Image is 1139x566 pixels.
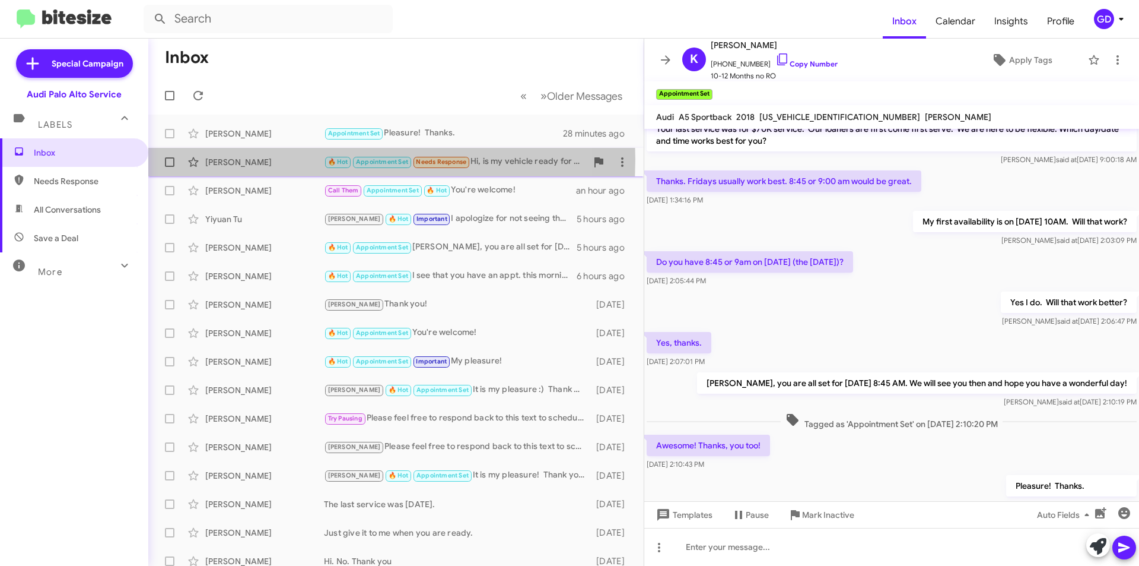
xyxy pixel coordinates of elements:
div: [PERSON_NAME] [205,413,324,425]
small: Appointment Set [656,89,712,100]
div: an hour ago [576,185,634,197]
button: Next [533,84,629,108]
button: Auto Fields [1027,504,1103,526]
span: Appointment Set [356,158,408,166]
a: Insights [985,4,1038,39]
span: Important [416,358,447,365]
div: Please feel free to respond back to this text to schedule or call us at [PHONE_NUMBER] when you a... [324,440,590,454]
p: Thanks. Fridays usually work best. 8:45 or 9:00 am would be great. [647,170,921,192]
span: 🔥 Hot [328,158,348,166]
div: [DATE] [590,356,634,368]
button: Apply Tags [960,49,1082,71]
span: Important [416,215,447,223]
span: Apply Tags [1009,49,1052,71]
span: [PERSON_NAME] [DATE] 2:06:47 PM [1002,317,1137,325]
span: 🔥 Hot [328,329,348,337]
span: [PERSON_NAME] [925,112,991,122]
div: [DATE] [590,327,634,339]
span: [DATE] 1:34:16 PM [647,195,703,204]
div: Thank you! [324,298,590,311]
div: [PERSON_NAME] [205,527,324,539]
div: 6 hours ago [577,270,634,282]
span: A5 Sportback [679,112,731,122]
span: Auto Fields [1037,504,1094,526]
div: [DATE] [590,441,634,453]
span: Mark Inactive [802,504,854,526]
div: Audi Palo Alto Service [27,88,122,100]
span: » [540,88,547,103]
span: 2018 [736,112,755,122]
nav: Page navigation example [514,84,629,108]
span: Appointment Set [416,386,469,394]
button: Mark Inactive [778,504,864,526]
div: [PERSON_NAME] [205,270,324,282]
p: Do you have 8:45 or 9am on [DATE] (the [DATE])? [647,251,853,273]
span: Call Them [328,186,359,194]
p: My first availability is on [DATE] 10AM. Will that work? [913,211,1137,232]
span: [DATE] 2:05:44 PM [647,276,706,285]
button: Templates [644,504,722,526]
span: All Conversations [34,204,101,216]
p: [PERSON_NAME], you are all set for [DATE] 8:45 AM. We will see you then and hope you have a wonde... [697,372,1137,394]
span: [PERSON_NAME] [711,38,838,52]
div: [PERSON_NAME] [205,156,324,168]
div: 5 hours ago [577,213,634,225]
span: 🔥 Hot [328,272,348,280]
span: Appointment Set [328,129,380,137]
p: Yes, thanks. [647,332,711,353]
div: Hi, is my vehicle ready for pick up? [324,155,587,169]
span: Needs Response [34,175,135,187]
span: Special Campaign [52,58,123,69]
div: [PERSON_NAME] [205,470,324,482]
a: Profile [1038,4,1084,39]
span: Appointment Set [356,329,408,337]
span: said at [1057,317,1078,325]
a: Special Campaign [16,49,133,78]
span: [DATE] 2:07:01 PM [647,357,705,366]
div: You're welcome! [324,326,590,340]
div: [PERSON_NAME] [205,299,324,311]
span: Tagged as 'Appointment Set' on [DATE] 2:10:20 PM [781,413,1003,430]
span: 🔥 Hot [389,386,409,394]
div: [PERSON_NAME] [205,356,324,368]
p: Awesome! Thanks, you too! [647,435,770,456]
span: [PERSON_NAME] [328,472,381,479]
span: 10-12 Months no RO [711,70,838,82]
span: Appointment Set [416,472,469,479]
span: Appointment Set [356,272,408,280]
span: [PHONE_NUMBER] [711,52,838,70]
p: Pleasure! Thanks. [1006,475,1137,497]
a: Calendar [926,4,985,39]
div: It is my pleasure! Thank you. [324,469,590,482]
a: Copy Number [775,59,838,68]
span: [PERSON_NAME] [DATE] 9:00:18 AM [1001,155,1137,164]
a: Inbox [883,4,926,39]
span: said at [1056,155,1077,164]
p: Yes I do. Will that work better? [1001,292,1137,313]
div: [DATE] [590,299,634,311]
span: Try Pausing [328,415,362,422]
span: Needs Response [416,158,466,166]
span: 🔥 Hot [427,186,447,194]
p: Your last service was for $70K service. Our loaners are first come first serve. We are here to be... [647,118,1137,151]
span: [PERSON_NAME] [DATE] 2:10:19 PM [1004,397,1137,406]
span: [PERSON_NAME] [DATE] 2:03:09 PM [1001,236,1137,245]
div: [PERSON_NAME], you are all set for [DATE] 9 AM. We will see you then and hope you have a wonderfu... [324,241,577,254]
span: Templates [654,504,712,526]
h1: Inbox [165,48,209,67]
span: More [38,267,62,277]
div: [PERSON_NAME] [205,441,324,453]
div: [DATE] [590,413,634,425]
span: said at [1059,397,1080,406]
div: I apologize for not seeing that you already came in. Thank you and have a great day! [324,212,577,226]
span: 🔥 Hot [328,358,348,365]
span: Appointment Set [356,358,408,365]
span: [PERSON_NAME] [328,443,381,451]
span: [US_VEHICLE_IDENTIFICATION_NUMBER] [759,112,920,122]
span: said at [1057,236,1077,245]
div: You're welcome! [324,184,576,197]
div: My pleasure! [324,355,590,368]
div: [DATE] [590,498,634,510]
